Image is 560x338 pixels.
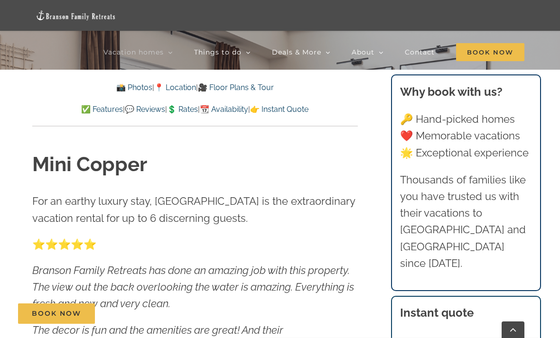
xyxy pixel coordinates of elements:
[405,37,435,68] a: Contact
[250,105,308,114] a: 👉 Instant Quote
[32,264,354,310] em: Branson Family Retreats has done an amazing job with this property. The view out the back overloo...
[32,82,357,94] p: | |
[125,105,165,114] a: 💬 Reviews
[32,103,357,116] p: | | | |
[103,37,173,68] a: Vacation homes
[36,10,116,21] img: Branson Family Retreats Logo
[32,310,81,318] span: Book Now
[194,37,251,68] a: Things to do
[194,49,242,55] span: Things to do
[167,105,198,114] a: 💲 Rates
[103,49,164,55] span: Vacation homes
[32,195,355,224] span: For an earthy luxury stay, [GEOGRAPHIC_DATA] is the extraordinary vacation rental for up to 6 dis...
[32,151,357,179] h1: Mini Copper
[400,83,532,100] h3: Why book with us?
[400,111,532,161] p: 🔑 Hand-picked homes ❤️ Memorable vacations 🌟 Exceptional experience
[400,172,532,272] p: Thousands of families like you have trusted us with their vacations to [GEOGRAPHIC_DATA] and [GEO...
[18,303,95,324] a: Book Now
[200,105,248,114] a: 📆 Availability
[103,37,524,68] nav: Main Menu Sticky
[154,83,196,92] a: 📍 Location
[456,43,524,61] span: Book Now
[32,236,357,253] p: ⭐️⭐️⭐️⭐️⭐️
[198,83,274,92] a: 🎥 Floor Plans & Tour
[272,37,330,68] a: Deals & More
[352,37,383,68] a: About
[405,49,435,55] span: Contact
[352,49,374,55] span: About
[116,83,152,92] a: 📸 Photos
[272,49,321,55] span: Deals & More
[81,105,123,114] a: ✅ Features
